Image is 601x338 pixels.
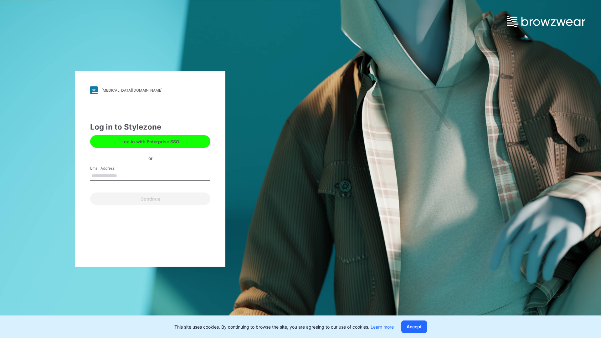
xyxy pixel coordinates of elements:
[90,166,134,171] label: Email Address
[90,121,210,133] div: Log in to Stylezone
[174,324,394,330] p: This site uses cookies. By continuing to browse the site, you are agreeing to our use of cookies.
[90,135,210,148] button: Log in with Enterprise SSO
[143,155,157,161] div: or
[90,86,98,94] img: stylezone-logo.562084cfcfab977791bfbf7441f1a819.svg
[507,16,585,27] img: browzwear-logo.e42bd6dac1945053ebaf764b6aa21510.svg
[101,88,162,93] div: [MEDICAL_DATA][DOMAIN_NAME]
[371,324,394,330] a: Learn more
[90,86,210,94] a: [MEDICAL_DATA][DOMAIN_NAME]
[401,320,427,333] button: Accept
